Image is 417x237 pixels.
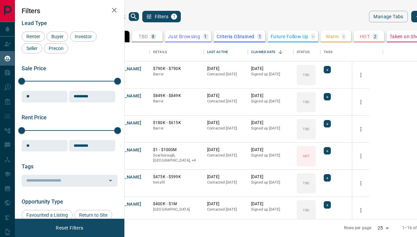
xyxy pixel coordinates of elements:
[251,180,290,185] p: Signed up [DATE]
[51,222,88,234] button: Reset Filters
[22,43,42,53] div: Seller
[326,120,328,127] span: +
[207,147,244,153] p: [DATE]
[207,99,244,104] p: Contacted [DATE]
[326,34,339,39] p: Warm
[324,93,331,100] div: +
[24,34,43,39] span: Renter
[324,201,331,209] div: +
[46,46,66,51] span: Precon
[271,34,308,39] p: Future Follow Up
[70,31,97,42] div: Investor
[356,205,366,215] button: more
[129,12,139,21] button: search button
[207,180,244,185] p: Contacted [DATE]
[139,34,148,39] p: TBD
[72,34,94,39] span: Investor
[22,7,118,15] h2: Filters
[343,34,344,39] p: -
[22,163,33,170] span: Tags
[303,99,309,104] p: TBD
[22,20,47,26] span: Lead Type
[204,34,207,39] p: 1
[251,66,290,72] p: [DATE]
[251,43,276,62] div: Claimed Date
[22,65,46,72] span: Sale Price
[303,126,309,132] p: TBD
[153,180,200,185] p: Innisfil
[153,120,200,126] p: $180K - $615K
[356,151,366,161] button: more
[324,174,331,182] div: +
[374,34,376,39] p: 2
[217,34,254,39] p: Criteria Obtained
[312,34,314,39] p: -
[303,153,310,159] p: HOT
[22,210,73,220] div: Favourited a Listing
[102,43,150,62] div: Name
[303,208,309,213] p: TBD
[153,126,200,131] p: Barrie
[204,43,248,62] div: Last Active
[150,43,204,62] div: Details
[251,126,290,131] p: Signed up [DATE]
[293,43,320,62] div: Status
[360,34,370,39] p: HOT
[153,147,200,153] p: $1 - $1000M
[24,46,40,51] span: Seller
[326,66,328,73] span: +
[47,31,68,42] div: Buyer
[324,43,333,62] div: Tags
[344,225,372,231] p: Rows per page:
[356,178,366,188] button: more
[326,93,328,100] span: +
[153,93,200,99] p: $849K - $849K
[356,70,366,80] button: more
[320,43,383,62] div: Tags
[326,174,328,181] span: +
[251,120,290,126] p: [DATE]
[248,43,293,62] div: Claimed Date
[77,212,110,218] span: Return to Site
[251,174,290,180] p: [DATE]
[251,153,290,158] p: Signed up [DATE]
[168,34,200,39] p: Just Browsing
[326,147,328,154] span: +
[153,66,200,72] p: $790K - $790K
[303,72,309,77] p: TBD
[153,201,200,207] p: $400K - $1M
[207,120,244,126] p: [DATE]
[153,207,200,212] p: [GEOGRAPHIC_DATA]
[251,201,290,207] p: [DATE]
[172,14,176,19] span: 1
[207,153,244,158] p: Contacted [DATE]
[142,11,181,22] button: Filters1
[297,43,310,62] div: Status
[207,72,244,77] p: Contacted [DATE]
[324,120,331,127] div: +
[276,47,285,57] button: Sort
[153,72,200,77] p: Barrie
[207,207,244,212] p: Contacted [DATE]
[207,201,244,207] p: [DATE]
[369,11,408,22] button: Manage Tabs
[153,153,200,163] p: North York, York Crosstown, Toronto, Mississauga
[153,174,200,180] p: $475K - $599K
[22,114,47,121] span: Rent Price
[22,198,63,205] span: Opportunity Type
[324,147,331,155] div: +
[251,147,290,153] p: [DATE]
[207,93,244,99] p: [DATE]
[303,181,309,186] p: TBD
[74,210,112,220] div: Return to Site
[251,72,290,77] p: Signed up [DATE]
[153,43,167,62] div: Details
[356,97,366,107] button: more
[251,207,290,212] p: Signed up [DATE]
[259,34,261,39] p: 1
[251,93,290,99] p: [DATE]
[326,202,328,208] span: +
[375,223,391,233] div: 25
[49,34,66,39] span: Buyer
[324,66,331,73] div: +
